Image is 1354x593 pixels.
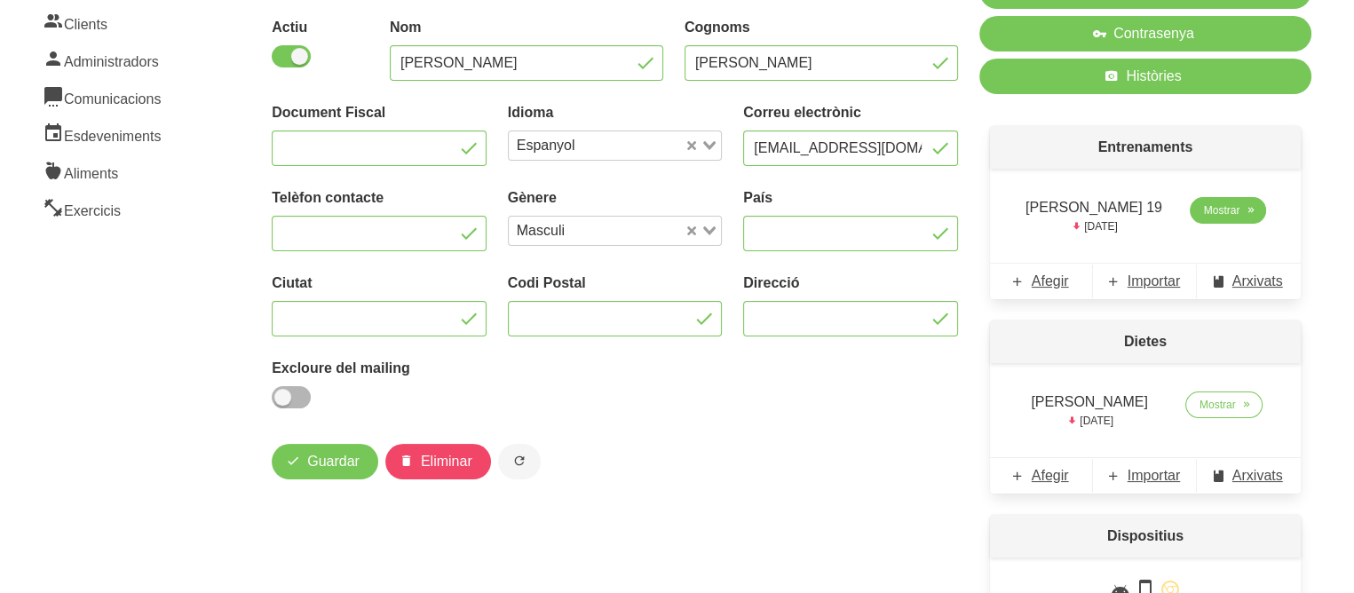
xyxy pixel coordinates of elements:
[1022,413,1158,429] p: [DATE]
[512,220,569,241] span: Masculi
[1126,66,1181,87] span: Històries
[272,358,487,379] label: Excloure del mailing
[390,17,663,38] label: Nom
[979,59,1311,94] a: Històries
[508,273,723,294] label: Codi Postal
[385,444,491,479] button: Eliminar
[32,190,176,227] a: Exercicis
[307,451,360,472] span: Guardar
[990,515,1301,557] p: Dispositius
[979,16,1311,51] button: Contrasenya
[1185,391,1263,418] a: Mostrar
[1022,218,1166,234] p: [DATE]
[571,220,683,241] input: Search for option
[1032,465,1069,486] span: Afegir
[743,102,958,123] label: Correu electrònic
[1232,271,1283,292] span: Arxivats
[1232,465,1283,486] span: Arxivats
[1197,264,1301,299] a: Arxivats
[32,153,176,190] a: Aliments
[272,187,487,209] label: Telèfon contacte
[1093,458,1197,494] a: Importar
[990,264,1094,299] a: Afegir
[1190,197,1267,224] a: Mostrar
[743,273,958,294] label: Direcció
[32,41,176,78] a: Administradors
[685,17,958,38] label: Cognoms
[508,216,723,246] div: Search for option
[1128,271,1181,292] span: Importar
[1197,458,1301,494] a: Arxivats
[1128,465,1181,486] span: Importar
[1200,397,1236,413] span: Mostrar
[1204,202,1240,218] span: Mostrar
[421,451,472,472] span: Eliminar
[1032,271,1069,292] span: Afegir
[272,444,378,479] button: Guardar
[687,225,696,238] button: Clear Selected
[32,78,176,115] a: Comunicacions
[508,130,723,161] div: Search for option
[743,187,958,209] label: País
[990,320,1301,363] p: Dietes
[508,187,723,209] label: Gènere
[1113,23,1194,44] span: Contrasenya
[272,102,487,123] label: Document Fiscal
[508,102,723,123] label: Idioma
[272,273,487,294] label: Ciutat
[1093,264,1197,299] a: Importar
[512,135,580,156] span: Espanyol
[32,115,176,153] a: Esdeveniments
[582,135,684,156] input: Search for option
[990,458,1094,494] a: Afegir
[1011,190,1176,241] td: [PERSON_NAME] 19
[990,126,1301,169] p: Entrenaments
[687,139,696,153] button: Clear Selected
[32,4,176,41] a: Clients
[1011,384,1168,436] td: [PERSON_NAME]
[272,17,368,38] label: Actiu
